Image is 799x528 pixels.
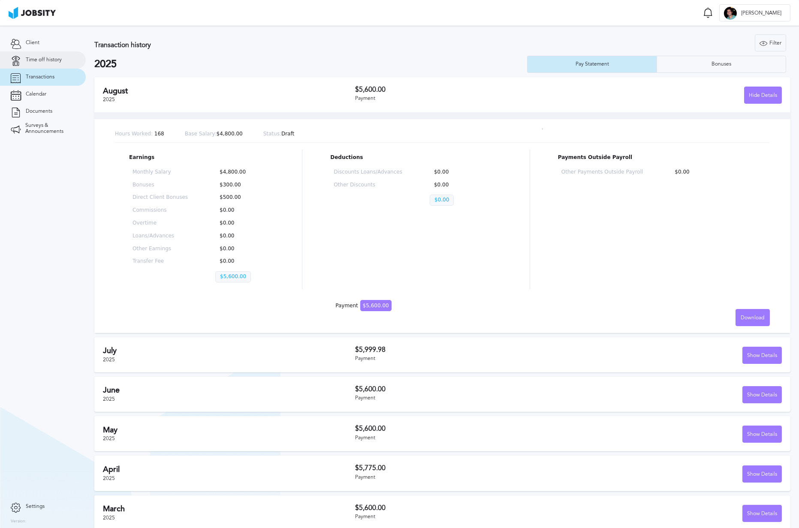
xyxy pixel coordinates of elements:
div: Payment [355,356,569,362]
div: Payment [355,435,569,441]
span: $5,600.00 [360,300,392,311]
p: $0.00 [430,182,498,188]
img: ab4bad089aa723f57921c736e9817d99.png [9,7,56,19]
p: $0.00 [215,220,271,226]
p: $0.00 [215,258,271,264]
div: Payment [355,96,569,102]
p: Draft [263,131,295,137]
button: Filter [755,34,786,51]
span: Documents [26,108,52,114]
p: $5,600.00 [215,271,251,282]
h3: Transaction history [94,41,473,49]
p: Other Discounts [334,182,402,188]
p: 168 [115,131,164,137]
button: T[PERSON_NAME] [719,4,790,21]
span: 2025 [103,435,115,441]
p: Discounts Loans/Advances [334,169,402,175]
p: $0.00 [430,195,454,206]
p: $4,800.00 [215,169,271,175]
span: Hours Worked: [115,131,153,137]
div: Payment [355,514,569,520]
h3: $5,600.00 [355,86,569,93]
p: Bonuses [133,182,188,188]
span: Surveys & Announcements [25,123,75,135]
div: Bonuses [707,61,736,67]
button: Show Details [742,347,782,364]
div: Show Details [743,466,781,483]
span: 2025 [103,515,115,521]
button: Download [736,309,770,326]
span: Transactions [26,74,54,80]
h2: April [103,465,355,474]
p: Other Payments Outside Payroll [561,169,643,175]
span: Status: [263,131,281,137]
div: Show Details [743,347,781,364]
div: Payment [335,303,391,309]
p: $0.00 [215,207,271,213]
button: Show Details [742,505,782,522]
div: Show Details [743,426,781,443]
span: Base Salary: [185,131,217,137]
h3: $5,775.00 [355,464,569,472]
p: Overtime [133,220,188,226]
span: Client [26,40,39,46]
h2: June [103,386,355,395]
span: Time off history [26,57,62,63]
p: Monthly Salary [133,169,188,175]
div: T [724,7,737,20]
p: Deductions [330,155,501,161]
span: 2025 [103,96,115,102]
h2: May [103,426,355,435]
span: 2025 [103,396,115,402]
p: $0.00 [215,233,271,239]
p: $500.00 [215,195,271,201]
p: $300.00 [215,182,271,188]
p: Payments Outside Payroll [558,155,756,161]
span: 2025 [103,475,115,481]
h2: August [103,87,355,96]
button: Pay Statement [527,56,657,73]
button: Hide Details [744,87,782,104]
span: 2025 [103,357,115,363]
span: Download [741,315,765,321]
div: Show Details [743,505,781,522]
h2: March [103,504,355,513]
h3: $5,999.98 [355,346,569,354]
p: Direct Client Bonuses [133,195,188,201]
span: [PERSON_NAME] [737,10,786,16]
p: $0.00 [215,246,271,252]
div: Hide Details [745,87,781,104]
h3: $5,600.00 [355,425,569,432]
div: Pay Statement [571,61,613,67]
p: Other Earnings [133,246,188,252]
h2: July [103,346,355,355]
p: Earnings [129,155,274,161]
button: Show Details [742,465,782,483]
div: Show Details [743,387,781,404]
p: Transfer Fee [133,258,188,264]
span: Calendar [26,91,46,97]
h2: 2025 [94,58,527,70]
button: Show Details [742,426,782,443]
div: Payment [355,474,569,480]
button: Show Details [742,386,782,403]
p: $0.00 [430,169,498,175]
p: Loans/Advances [133,233,188,239]
h3: $5,600.00 [355,504,569,512]
p: $4,800.00 [185,131,243,137]
p: Commissions [133,207,188,213]
button: Bonuses [657,56,786,73]
h3: $5,600.00 [355,385,569,393]
div: Payment [355,395,569,401]
label: Version: [11,519,27,524]
div: Filter [755,35,786,52]
span: Settings [26,504,45,510]
p: $0.00 [670,169,752,175]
